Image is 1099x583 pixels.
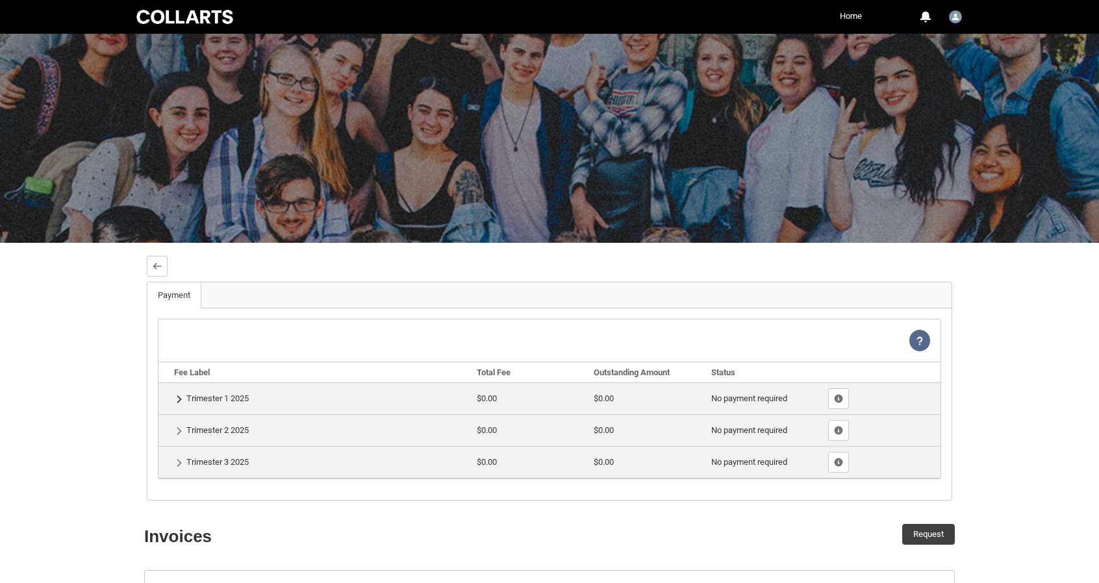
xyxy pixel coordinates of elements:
td: No payment required [706,414,824,446]
lightning-formatted-number: $0.00 [477,457,497,467]
button: Show Details [174,425,184,436]
b: Fee Label [174,367,210,377]
button: Show Fee Lines [828,388,849,409]
lightning-formatted-number: $0.00 [594,393,614,403]
button: Show Fee Lines [828,452,849,473]
td: Trimester 3 2025 [158,446,472,478]
a: Payment [147,282,201,308]
b: Total Fee [477,367,511,377]
td: No payment required [706,446,824,478]
button: Show Details [174,457,184,468]
lightning-formatted-number: $0.00 [594,425,614,435]
img: Student.nciavar.20241164 [949,10,962,23]
b: Status [711,367,735,377]
lightning-formatted-number: $0.00 [477,425,497,435]
lightning-icon: View Help [909,330,930,351]
td: No payment required [706,382,824,414]
td: Trimester 1 2025 [158,382,472,414]
a: Home [837,6,865,26]
button: Show Fee Lines [828,420,849,441]
button: Show Details [174,393,184,404]
td: Trimester 2 2025 [158,414,472,446]
lightning-formatted-number: $0.00 [594,457,614,467]
span: View Help [909,335,930,345]
b: Outstanding Amount [594,367,670,377]
button: Back [147,256,168,277]
button: User Profile Student.nciavar.20241164 [946,5,965,26]
button: Request [902,524,955,545]
lightning-formatted-number: $0.00 [477,393,497,403]
strong: Invoices [144,527,212,546]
